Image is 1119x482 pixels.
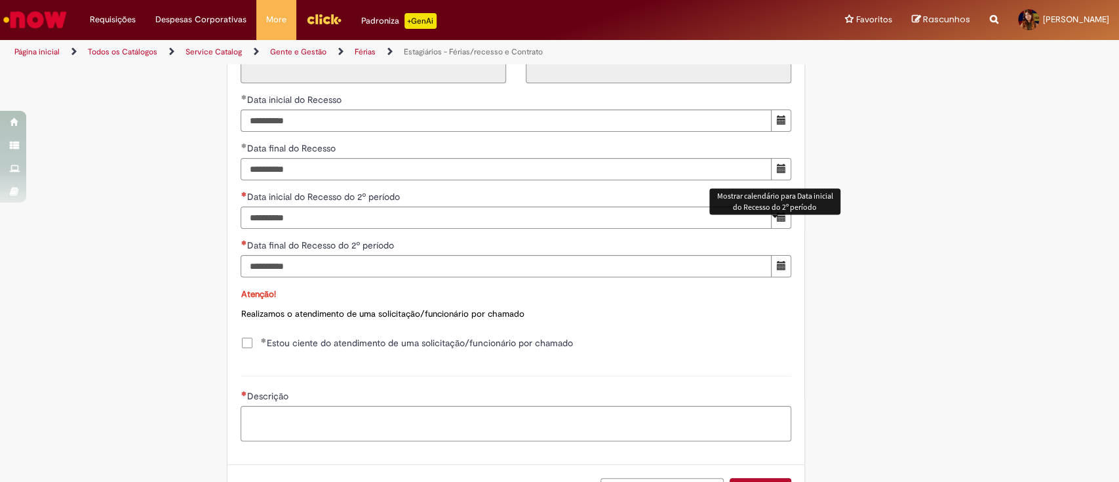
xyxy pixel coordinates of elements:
span: Data inicial do Recesso do 2º período [246,191,402,203]
button: Mostrar calendário para Data inicial do Recesso do 2º período [771,207,791,229]
a: Página inicial [14,47,60,57]
ul: Trilhas de página [10,40,736,64]
span: Rascunhos [923,13,970,26]
input: Data final do Recesso 19 November 2025 Wednesday [241,158,772,180]
p: +GenAi [404,13,437,29]
span: Necessários [241,391,246,396]
span: Requisições [90,13,136,26]
span: Obrigatório Preenchido [241,94,246,100]
img: ServiceNow [1,7,69,33]
span: Realizamos o atendimento de uma solicitação/funcionário por chamado [241,308,524,319]
span: Data inicial do Recesso [246,94,344,106]
div: Padroniza [361,13,437,29]
span: More [266,13,286,26]
span: Data final do Recesso do 2º período [246,239,396,251]
a: Todos os Catálogos [88,47,157,57]
span: Necessários [241,191,246,197]
input: Nome da Unidade [526,61,791,83]
span: [PERSON_NAME] [1043,14,1109,25]
input: Data inicial do Recesso 10 November 2025 Monday [241,110,772,132]
a: Férias [355,47,376,57]
button: Mostrar calendário para Data final do Recesso do 2º período [771,255,791,277]
span: Atenção! [241,289,275,300]
img: click_logo_yellow_360x200.png [306,9,342,29]
span: Estou ciente do atendimento de uma solicitação/funcionário por chamado [260,336,572,350]
input: Data final do Recesso do 2º período [241,255,772,277]
a: Service Catalog [186,47,242,57]
span: Descrição [246,390,290,402]
input: Nome da Regional / GEO [241,61,506,83]
div: Mostrar calendário para Data inicial do Recesso do 2º período [709,188,840,214]
span: Obrigatório Preenchido [260,338,266,343]
span: Favoritos [856,13,892,26]
span: Necessários [241,240,246,245]
textarea: Descrição [241,406,791,441]
a: Gente e Gestão [270,47,326,57]
a: Rascunhos [912,14,970,26]
span: Despesas Corporativas [155,13,246,26]
input: Data inicial do Recesso do 2º período [241,207,772,229]
button: Mostrar calendário para Data final do Recesso [771,158,791,180]
button: Mostrar calendário para Data inicial do Recesso [771,110,791,132]
span: Obrigatório Preenchido [241,143,246,148]
a: Estagiários - Férias/recesso e Contrato [404,47,543,57]
span: Data final do Recesso [246,142,338,154]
